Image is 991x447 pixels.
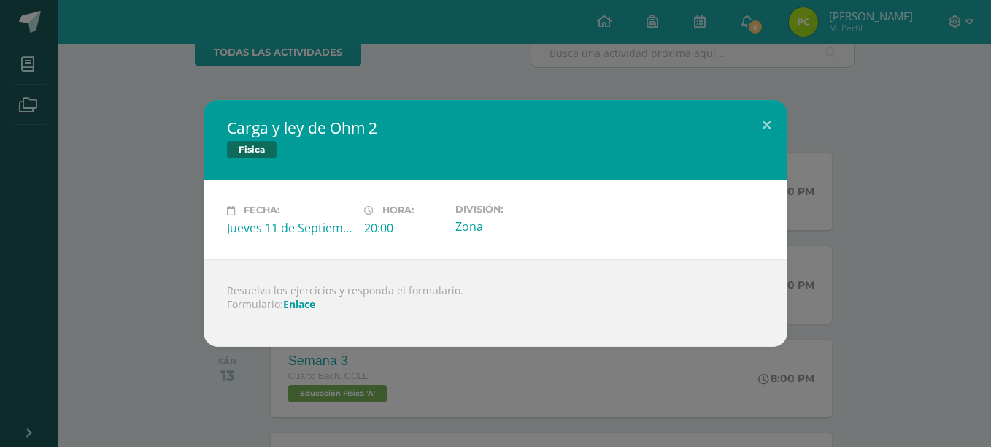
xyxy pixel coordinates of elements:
label: División: [455,204,581,215]
span: Fisica [227,141,277,158]
span: Fecha: [244,205,279,216]
h2: Carga y ley de Ohm 2 [227,118,764,138]
button: Close (Esc) [746,100,787,150]
a: Enlace [283,297,315,311]
div: Jueves 11 de Septiembre [227,220,352,236]
div: Resuelva los ejercicios y responda el formulario. Formulario: [204,259,787,347]
span: Hora: [382,205,414,216]
div: Zona [455,218,581,234]
div: 20:00 [364,220,444,236]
